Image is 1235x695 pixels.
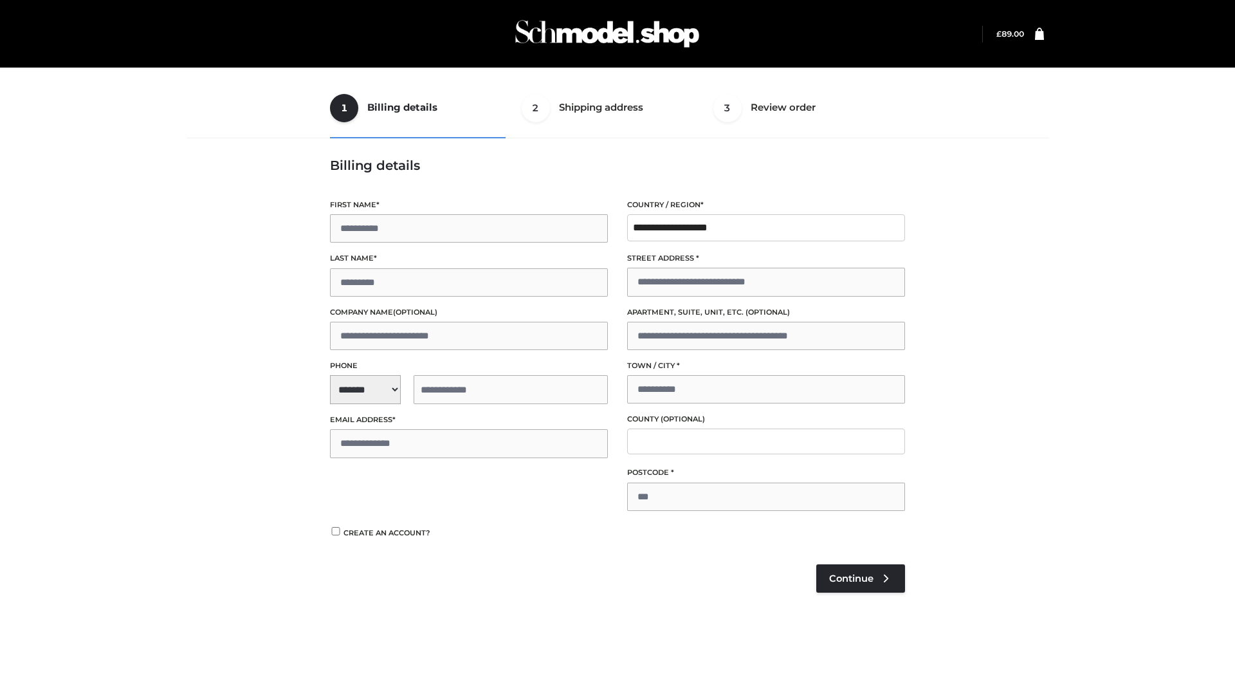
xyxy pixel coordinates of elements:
[627,413,905,425] label: County
[330,158,905,173] h3: Billing details
[627,199,905,211] label: Country / Region
[511,8,704,59] img: Schmodel Admin 964
[393,308,437,317] span: (optional)
[627,360,905,372] label: Town / City
[996,29,1024,39] a: £89.00
[996,29,1024,39] bdi: 89.00
[816,564,905,593] a: Continue
[330,360,608,372] label: Phone
[627,252,905,264] label: Street address
[661,414,705,423] span: (optional)
[829,573,874,584] span: Continue
[627,306,905,319] label: Apartment, suite, unit, etc.
[330,527,342,535] input: Create an account?
[746,308,790,317] span: (optional)
[343,528,430,537] span: Create an account?
[330,252,608,264] label: Last name
[627,467,905,479] label: Postcode
[330,199,608,211] label: First name
[330,414,608,426] label: Email address
[330,306,608,319] label: Company name
[996,29,1002,39] span: £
